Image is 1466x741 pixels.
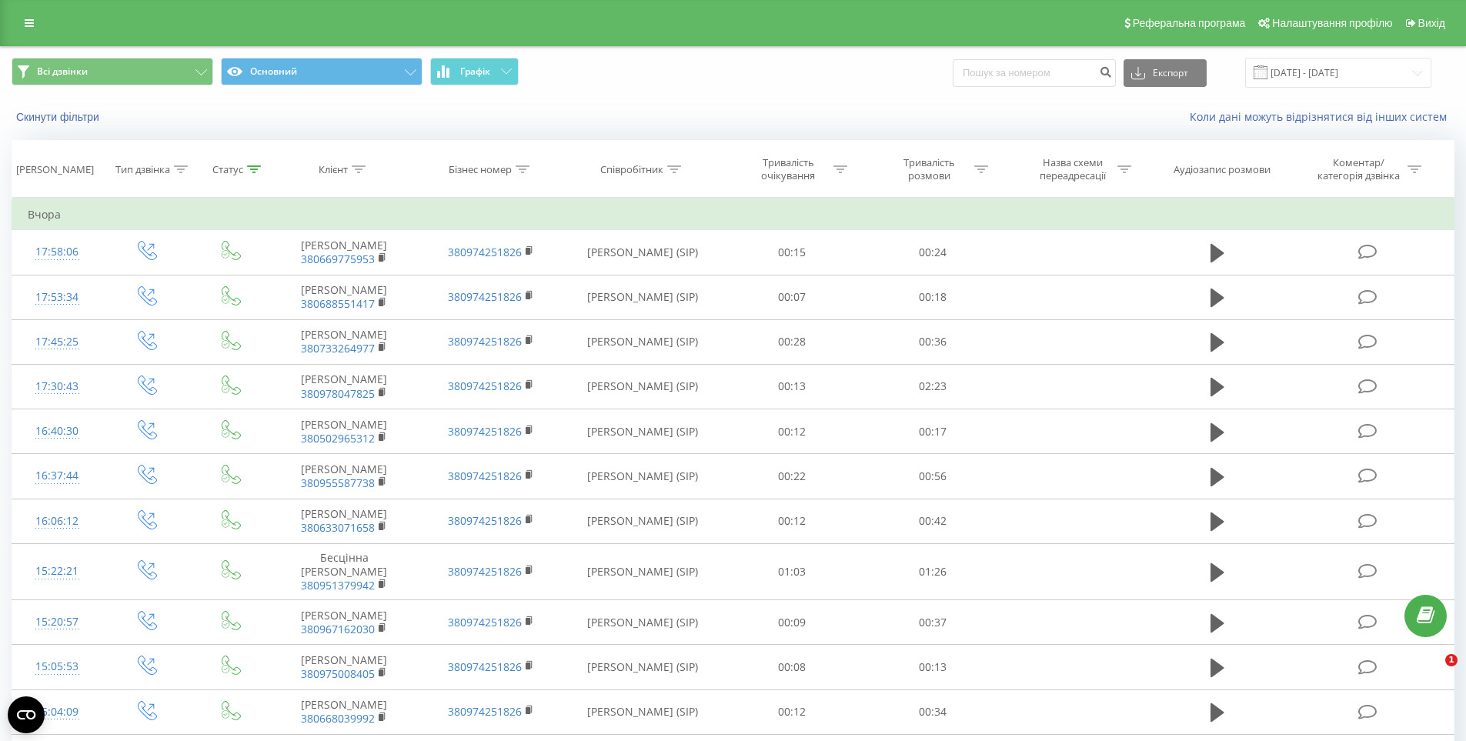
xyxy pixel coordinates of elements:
[301,386,375,401] a: 380978047825
[271,319,417,364] td: [PERSON_NAME]
[28,697,87,727] div: 15:04:09
[301,578,375,592] a: 380951379942
[28,461,87,491] div: 16:37:44
[564,275,722,319] td: [PERSON_NAME] (SIP)
[301,341,375,355] a: 380733264977
[271,689,417,734] td: [PERSON_NAME]
[301,431,375,446] a: 380502965312
[722,689,863,734] td: 00:12
[722,499,863,543] td: 00:12
[722,454,863,499] td: 00:22
[448,334,522,349] a: 380974251826
[564,409,722,454] td: [PERSON_NAME] (SIP)
[212,163,243,176] div: Статус
[863,364,1003,409] td: 02:23
[449,163,512,176] div: Бізнес номер
[747,156,830,182] div: Тривалість очікування
[863,275,1003,319] td: 00:18
[863,454,1003,499] td: 00:56
[28,506,87,536] div: 16:06:12
[12,199,1454,230] td: Вчора
[448,424,522,439] a: 380974251826
[1314,156,1404,182] div: Коментар/категорія дзвінка
[301,520,375,535] a: 380633071658
[271,645,417,689] td: [PERSON_NAME]
[863,645,1003,689] td: 00:13
[271,275,417,319] td: [PERSON_NAME]
[722,275,863,319] td: 00:07
[221,58,422,85] button: Основний
[600,163,663,176] div: Співробітник
[722,230,863,275] td: 00:15
[722,600,863,645] td: 00:09
[1414,654,1451,691] iframe: Intercom live chat
[564,645,722,689] td: [PERSON_NAME] (SIP)
[430,58,519,85] button: Графік
[301,252,375,266] a: 380669775953
[953,59,1116,87] input: Пошук за номером
[301,711,375,726] a: 380668039992
[1133,17,1246,29] span: Реферальна програма
[271,230,417,275] td: [PERSON_NAME]
[271,364,417,409] td: [PERSON_NAME]
[564,543,722,600] td: [PERSON_NAME] (SIP)
[564,230,722,275] td: [PERSON_NAME] (SIP)
[564,600,722,645] td: [PERSON_NAME] (SIP)
[301,476,375,490] a: 380955587738
[28,652,87,682] div: 15:05:53
[1190,109,1454,124] a: Коли дані можуть відрізнятися вiд інших систем
[722,645,863,689] td: 00:08
[448,289,522,304] a: 380974251826
[448,245,522,259] a: 380974251826
[1124,59,1207,87] button: Експорт
[28,372,87,402] div: 17:30:43
[301,622,375,636] a: 380967162030
[888,156,970,182] div: Тривалість розмови
[319,163,348,176] div: Клієнт
[863,319,1003,364] td: 00:36
[28,607,87,637] div: 15:20:57
[301,666,375,681] a: 380975008405
[271,454,417,499] td: [PERSON_NAME]
[1031,156,1114,182] div: Назва схеми переадресації
[448,379,522,393] a: 380974251826
[448,469,522,483] a: 380974251826
[564,454,722,499] td: [PERSON_NAME] (SIP)
[271,499,417,543] td: [PERSON_NAME]
[301,296,375,311] a: 380688551417
[28,237,87,267] div: 17:58:06
[28,327,87,357] div: 17:45:25
[863,600,1003,645] td: 00:37
[460,66,490,77] span: Графік
[37,65,88,78] span: Всі дзвінки
[863,499,1003,543] td: 00:42
[564,319,722,364] td: [PERSON_NAME] (SIP)
[564,689,722,734] td: [PERSON_NAME] (SIP)
[271,543,417,600] td: Бесцінна [PERSON_NAME]
[722,319,863,364] td: 00:28
[722,409,863,454] td: 00:12
[564,364,722,409] td: [PERSON_NAME] (SIP)
[12,110,107,124] button: Скинути фільтри
[863,689,1003,734] td: 00:34
[28,282,87,312] div: 17:53:34
[1272,17,1392,29] span: Налаштування профілю
[448,659,522,674] a: 380974251826
[16,163,94,176] div: [PERSON_NAME]
[448,513,522,528] a: 380974251826
[271,409,417,454] td: [PERSON_NAME]
[8,696,45,733] button: Open CMP widget
[863,543,1003,600] td: 01:26
[722,364,863,409] td: 00:13
[863,230,1003,275] td: 00:24
[115,163,170,176] div: Тип дзвінка
[1445,654,1458,666] span: 1
[448,615,522,629] a: 380974251826
[448,564,522,579] a: 380974251826
[564,499,722,543] td: [PERSON_NAME] (SIP)
[1418,17,1445,29] span: Вихід
[28,416,87,446] div: 16:40:30
[28,556,87,586] div: 15:22:21
[1174,163,1271,176] div: Аудіозапис розмови
[863,409,1003,454] td: 00:17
